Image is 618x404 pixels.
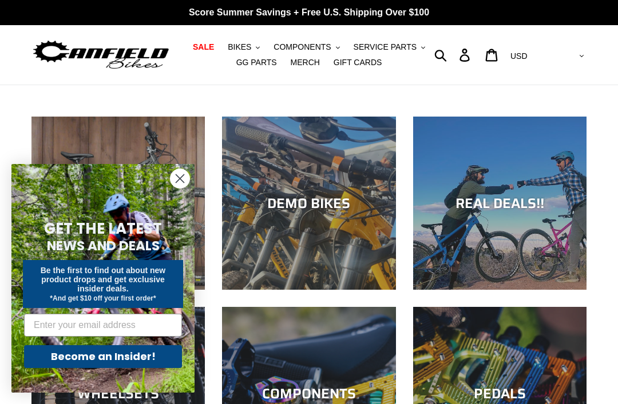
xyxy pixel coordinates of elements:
[413,386,587,402] div: PEDALS
[24,345,182,368] button: Become an Insider!
[274,42,331,52] span: COMPONENTS
[222,39,266,55] button: BIKES
[291,58,320,67] span: MERCH
[348,39,431,55] button: SERVICE PARTS
[236,58,277,67] span: GG PARTS
[222,386,395,402] div: COMPONENTS
[24,314,182,337] input: Enter your email address
[231,55,283,70] a: GG PARTS
[47,237,160,255] span: NEWS AND DEALS
[328,55,388,70] a: GIFT CARDS
[413,195,587,211] div: REAL DEALS!!
[334,58,382,67] span: GIFT CARDS
[193,42,214,52] span: SALE
[41,266,166,293] span: Be the first to find out about new product drops and get exclusive insider deals.
[50,294,156,302] span: *And get $10 off your first order*
[170,169,190,189] button: Close dialog
[222,195,395,211] div: DEMO BIKES
[222,117,395,290] a: DEMO BIKES
[413,117,587,290] a: REAL DEALS!!
[31,38,171,73] img: Canfield Bikes
[228,42,251,52] span: BIKES
[268,39,345,55] button: COMPONENTS
[285,55,326,70] a: MERCH
[31,117,205,290] a: NEW BIKES
[187,39,220,55] a: SALE
[44,218,162,239] span: GET THE LATEST
[354,42,417,52] span: SERVICE PARTS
